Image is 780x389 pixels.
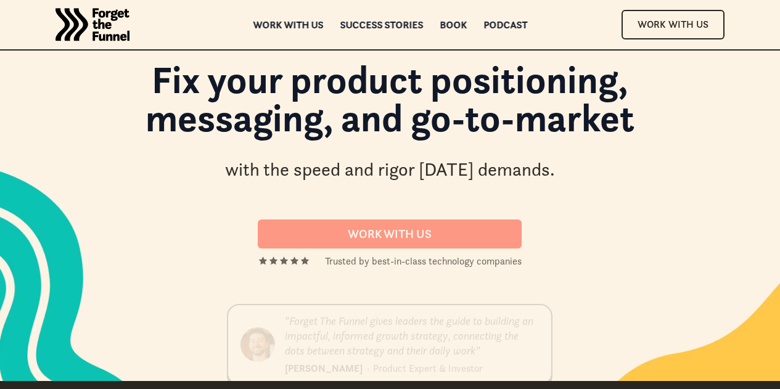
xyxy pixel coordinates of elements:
[340,20,423,29] a: Success Stories
[258,219,522,248] a: Work With us
[373,361,483,375] div: Product Expert & Investor
[440,20,467,29] a: Book
[273,227,507,241] div: Work With us
[622,10,725,39] a: Work With Us
[325,253,522,268] div: Trusted by best-in-class technology companies
[285,314,539,358] div: "Forget The Funnel gives leaders the guide to building an impactful, informed growth strategy, co...
[285,361,363,375] div: [PERSON_NAME]
[225,157,555,182] div: with the speed and rigor [DATE] demands.
[79,60,701,150] h1: Fix your product positioning, messaging, and go-to-market
[253,20,323,29] a: Work with us
[367,361,369,375] div: ·
[483,20,527,29] a: Podcast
